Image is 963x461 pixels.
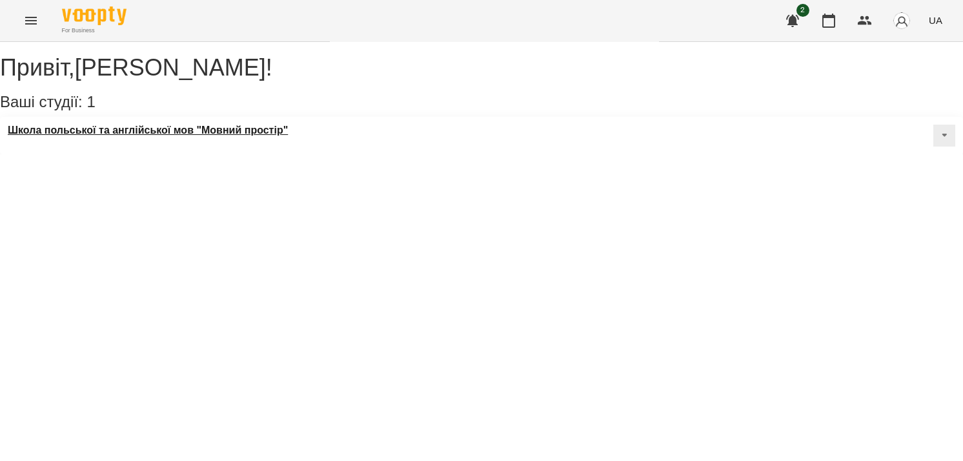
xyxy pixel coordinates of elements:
img: avatar_s.png [893,12,911,30]
img: Voopty Logo [62,6,127,25]
a: Школа польської та англійської мов "Мовний простір" [8,125,288,136]
span: 2 [796,4,809,17]
button: UA [924,8,948,32]
span: 1 [86,93,95,110]
span: UA [929,14,942,27]
button: Menu [15,5,46,36]
span: For Business [62,26,127,35]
